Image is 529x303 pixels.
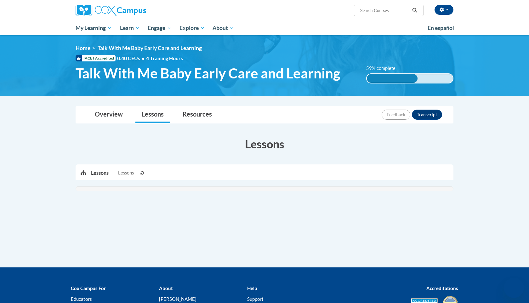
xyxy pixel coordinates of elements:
p: Lessons [91,169,109,176]
a: Home [76,45,90,51]
a: Explore [175,21,209,35]
span: En español [428,25,454,31]
span: • [142,55,145,61]
span: My Learning [76,24,112,32]
div: Main menu [66,21,463,35]
h3: Lessons [76,136,453,152]
a: En español [424,21,458,35]
a: Support [247,296,264,302]
input: Search Courses [360,7,410,14]
span: Talk With Me Baby Early Care and Learning [76,65,340,82]
a: About [209,21,238,35]
a: My Learning [71,21,116,35]
a: Resources [176,106,218,123]
a: Educators [71,296,92,302]
button: Transcript [412,110,442,120]
a: Cox Campus [76,5,195,16]
a: Learn [116,21,144,35]
b: About [159,285,173,291]
button: Feedback [382,110,410,120]
span: Explore [179,24,205,32]
b: Help [247,285,257,291]
span: Engage [148,24,171,32]
div: 59% complete [367,74,418,83]
span: 4 Training Hours [146,55,183,61]
label: 59% complete [366,65,402,72]
span: Lessons [118,169,134,176]
span: Learn [120,24,140,32]
a: Lessons [135,106,170,123]
span: Talk With Me Baby Early Care and Learning [98,45,202,51]
span: 0.40 CEUs [117,55,146,62]
img: Cox Campus [76,5,146,16]
iframe: Button to launch messaging window [504,278,524,298]
button: Search [410,7,419,14]
b: Accreditations [426,285,458,291]
span: About [213,24,234,32]
button: Account Settings [435,5,453,15]
a: Overview [88,106,129,123]
a: Engage [144,21,175,35]
b: Cox Campus For [71,285,106,291]
span: IACET Accredited [76,55,116,61]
